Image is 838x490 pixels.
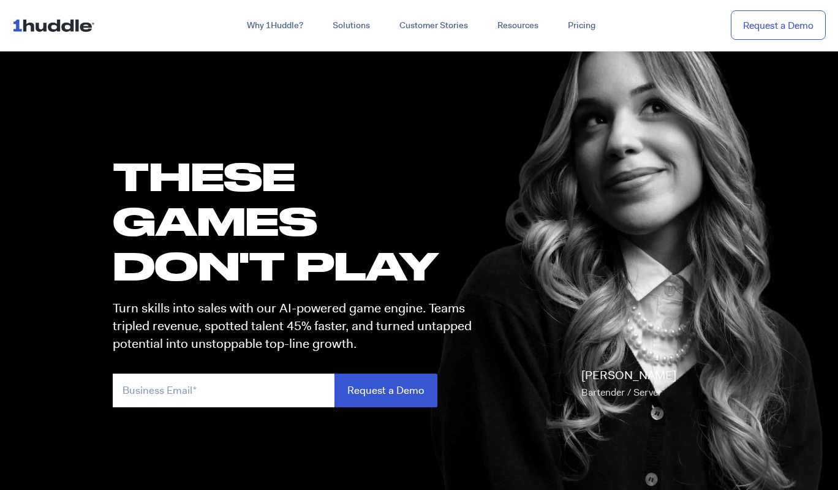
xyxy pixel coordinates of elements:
[483,15,553,37] a: Resources
[113,374,334,407] input: Business Email*
[232,15,318,37] a: Why 1Huddle?
[553,15,610,37] a: Pricing
[581,367,676,401] p: [PERSON_NAME]
[334,374,437,407] input: Request a Demo
[731,10,826,40] a: Request a Demo
[12,13,100,37] img: ...
[385,15,483,37] a: Customer Stories
[113,154,483,288] h1: these GAMES DON'T PLAY
[581,386,662,399] span: Bartender / Server
[113,300,483,353] p: Turn skills into sales with our AI-powered game engine. Teams tripled revenue, spotted talent 45%...
[318,15,385,37] a: Solutions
